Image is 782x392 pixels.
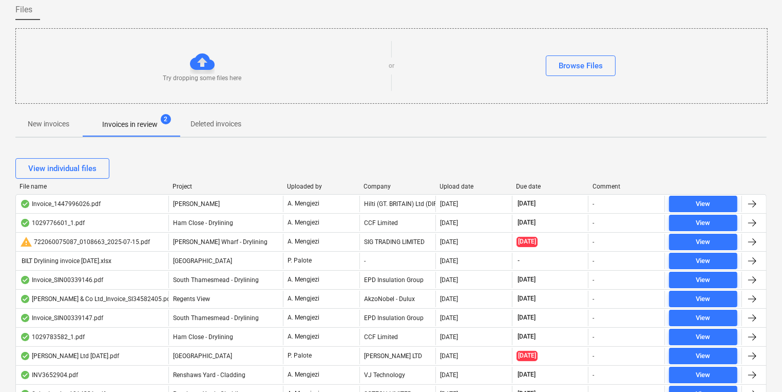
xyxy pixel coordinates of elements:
[20,371,78,379] div: INV3652904.pdf
[669,367,737,383] button: View
[516,183,584,190] div: Due date
[696,350,711,362] div: View
[20,200,30,208] div: OCR finished
[288,370,319,379] p: A. Mengjezi
[440,219,458,227] div: [DATE]
[173,371,245,379] span: Renshaws Yard - Cladding
[359,348,436,364] div: [PERSON_NAME] LTD
[20,276,30,284] div: OCR finished
[288,313,319,322] p: A. Mengjezi
[173,257,232,265] span: Camden Goods Yard
[440,333,458,341] div: [DATE]
[593,276,594,284] div: -
[28,119,69,129] p: New invoices
[593,333,594,341] div: -
[288,199,319,208] p: A. Mengjezi
[20,295,30,303] div: OCR finished
[20,219,30,227] div: OCR finished
[440,352,458,360] div: [DATE]
[15,28,768,104] div: Try dropping some files hereorBrowse Files
[173,238,268,246] span: Montgomery's Wharf - Drylining
[288,237,319,246] p: A. Mengjezi
[173,200,220,208] span: Trent Park
[15,4,32,16] span: Files
[696,312,711,324] div: View
[173,295,210,303] span: Regents View
[696,236,711,248] div: View
[696,331,711,343] div: View
[440,371,458,379] div: [DATE]
[593,183,661,190] div: Comment
[731,343,782,392] iframe: Chat Widget
[440,200,458,208] div: [DATE]
[517,218,537,227] span: [DATE]
[20,352,30,360] div: OCR finished
[669,253,737,269] button: View
[440,238,458,246] div: [DATE]
[359,329,436,345] div: CCF Limited
[669,234,737,250] button: View
[288,256,312,265] p: P. Palote
[593,238,594,246] div: -
[517,275,537,284] span: [DATE]
[440,257,458,265] div: [DATE]
[696,217,711,229] div: View
[20,276,103,284] div: Invoice_SIN00339146.pdf
[190,119,241,129] p: Deleted invoices
[359,234,436,250] div: SIG TRADING LIMITED
[669,329,737,345] button: View
[696,255,711,267] div: View
[28,162,97,175] div: View individual files
[20,371,30,379] div: OCR finished
[173,219,233,227] span: Ham Close - Drylining
[546,55,616,76] button: Browse Files
[20,236,150,248] div: 722060075087_0108663_2025-07-15.pdf
[517,256,521,265] span: -
[20,314,30,322] div: OCR finished
[288,275,319,284] p: A. Mengjezi
[696,369,711,381] div: View
[173,352,232,360] span: Camden Goods Yard
[288,332,319,341] p: A. Mengjezi
[517,370,537,379] span: [DATE]
[593,371,594,379] div: -
[669,272,737,288] button: View
[287,183,355,190] div: Uploaded by
[173,183,279,190] div: Project
[20,352,119,360] div: [PERSON_NAME] Ltd [DATE].pdf
[389,62,394,70] p: or
[364,183,432,190] div: Company
[696,198,711,210] div: View
[20,257,111,265] div: BILT Drylining invoice [DATE].xlsx
[20,219,85,227] div: 1029776601_1.pdf
[669,196,737,212] button: View
[517,313,537,322] span: [DATE]
[359,272,436,288] div: EPD Insulation Group
[593,219,594,227] div: -
[559,59,603,72] div: Browse Files
[359,253,436,269] div: -
[173,276,259,284] span: South Thamesmead - Drylining
[20,183,164,190] div: File name
[517,351,538,361] span: [DATE]
[440,295,458,303] div: [DATE]
[359,310,436,326] div: EPD Insulation Group
[517,237,538,247] span: [DATE]
[517,294,537,303] span: [DATE]
[20,314,103,322] div: Invoice_SIN00339147.pdf
[161,114,171,124] span: 2
[288,294,319,303] p: A. Mengjezi
[173,333,233,341] span: Ham Close - Drylining
[517,332,537,341] span: [DATE]
[20,236,32,248] span: warning
[669,291,737,307] button: View
[593,352,594,360] div: -
[696,293,711,305] div: View
[359,196,436,212] div: Hilti (GT. BRITAIN) Ltd (DIRECT DEBIT)
[20,295,173,303] div: [PERSON_NAME] & Co Ltd_Invoice_SI34582405.pdf
[669,348,737,364] button: View
[669,310,737,326] button: View
[20,333,85,341] div: 1029783582_1.pdf
[593,257,594,265] div: -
